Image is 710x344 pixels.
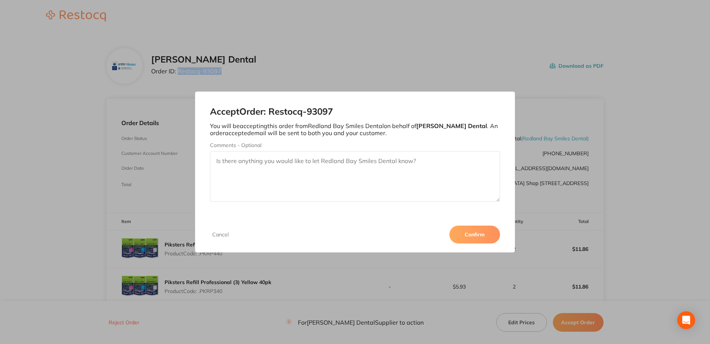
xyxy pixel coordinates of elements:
b: [PERSON_NAME] Dental [416,122,487,130]
h2: Accept Order: Restocq- 93097 [210,106,500,117]
label: Comments - Optional [210,142,500,148]
div: Open Intercom Messenger [677,311,695,329]
button: Cancel [210,231,231,238]
button: Confirm [449,226,500,243]
p: You will be accepting this order from Redland Bay Smiles Dental on behalf of . An order accepted ... [210,122,500,136]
